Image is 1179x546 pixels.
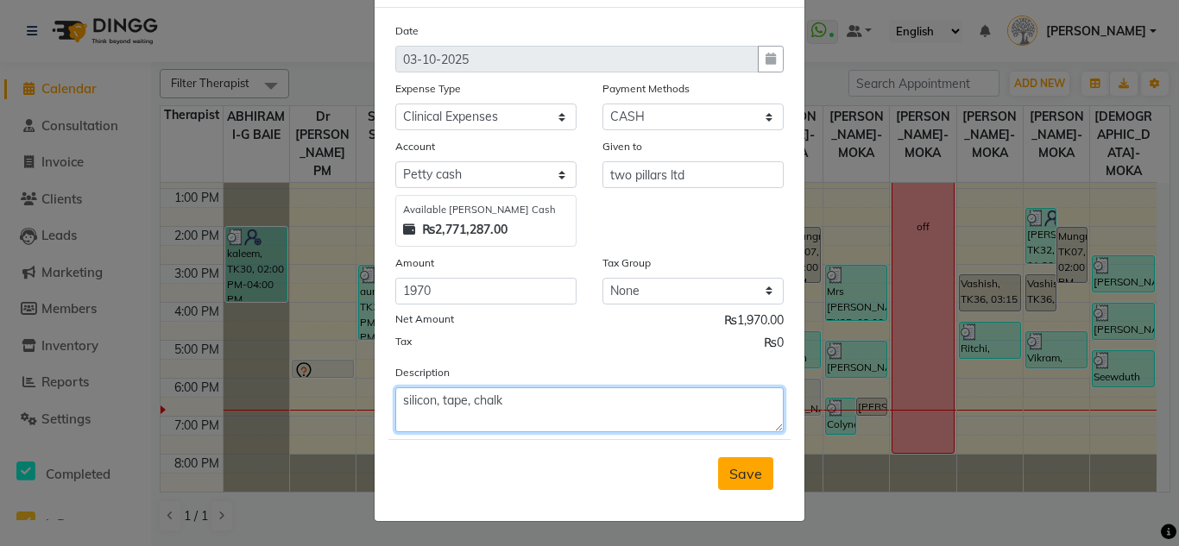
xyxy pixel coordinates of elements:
[395,139,435,154] label: Account
[395,311,454,327] label: Net Amount
[729,465,762,482] span: Save
[422,221,508,239] strong: ₨2,771,287.00
[718,457,773,490] button: Save
[395,278,577,304] input: Amount
[724,311,784,334] span: ₨1,970.00
[395,334,412,349] label: Tax
[395,365,450,380] label: Description
[602,255,651,271] label: Tax Group
[395,81,461,97] label: Expense Type
[395,255,434,271] label: Amount
[602,161,784,188] input: Given to
[602,81,690,97] label: Payment Methods
[764,334,784,356] span: ₨0
[395,23,419,39] label: Date
[602,139,642,154] label: Given to
[403,203,569,217] div: Available [PERSON_NAME] Cash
